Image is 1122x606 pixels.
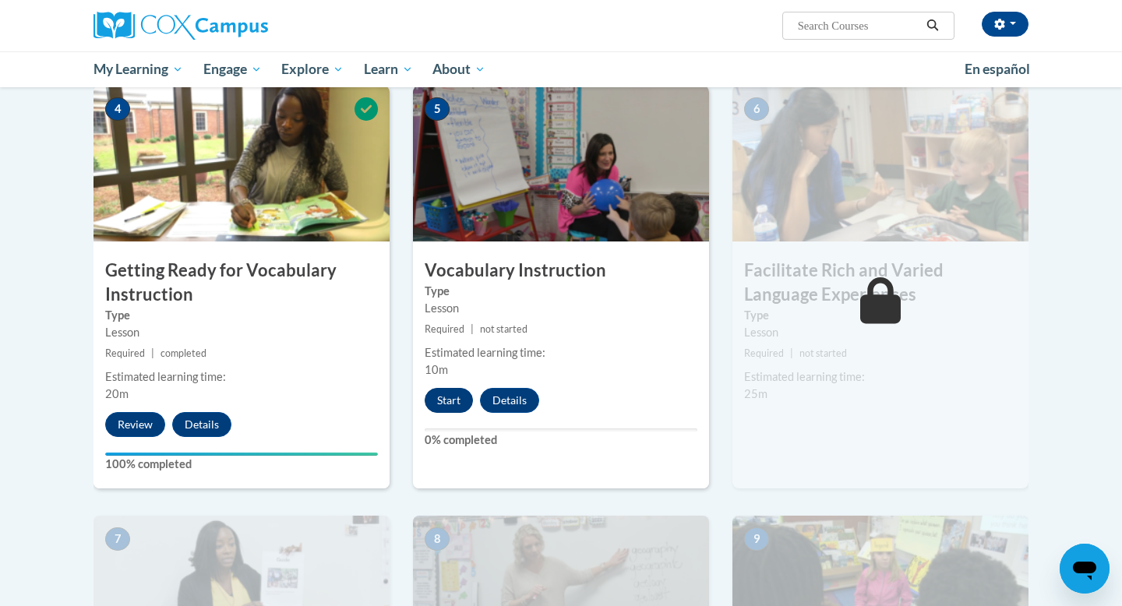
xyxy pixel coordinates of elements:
span: 10m [425,363,448,376]
span: | [790,347,793,359]
div: Estimated learning time: [425,344,697,361]
a: Cox Campus [93,12,390,40]
img: Course Image [413,86,709,241]
div: Your progress [105,453,378,456]
iframe: Button to launch messaging window [1060,544,1110,594]
label: Type [744,307,1017,324]
div: Lesson [105,324,378,341]
h3: Vocabulary Instruction [413,259,709,283]
a: En español [954,53,1040,86]
span: 25m [744,387,767,400]
span: En español [965,61,1030,77]
div: Main menu [70,51,1052,87]
span: 8 [425,527,450,551]
img: Course Image [732,86,1028,241]
input: Search Courses [796,16,921,35]
span: 7 [105,527,130,551]
a: My Learning [83,51,193,87]
a: Learn [354,51,423,87]
a: About [423,51,496,87]
span: 4 [105,97,130,121]
label: Type [425,283,697,300]
div: Estimated learning time: [744,368,1017,386]
button: Review [105,412,165,437]
div: Estimated learning time: [105,368,378,386]
button: Account Settings [982,12,1028,37]
img: Course Image [93,86,390,241]
span: completed [161,347,206,359]
span: Required [425,323,464,335]
span: 20m [105,387,129,400]
label: 100% completed [105,456,378,473]
span: Learn [364,60,413,79]
span: | [151,347,154,359]
button: Details [480,388,539,413]
button: Details [172,412,231,437]
a: Explore [271,51,354,87]
span: 9 [744,527,769,551]
div: Lesson [744,324,1017,341]
button: Search [921,16,944,35]
h3: Getting Ready for Vocabulary Instruction [93,259,390,307]
div: Lesson [425,300,697,317]
label: 0% completed [425,432,697,449]
span: Explore [281,60,344,79]
span: Engage [203,60,262,79]
label: Type [105,307,378,324]
span: Required [105,347,145,359]
span: not started [480,323,527,335]
a: Engage [193,51,272,87]
span: About [432,60,485,79]
button: Start [425,388,473,413]
span: My Learning [93,60,183,79]
span: Required [744,347,784,359]
span: 6 [744,97,769,121]
img: Cox Campus [93,12,268,40]
span: not started [799,347,847,359]
h3: Facilitate Rich and Varied Language Experiences [732,259,1028,307]
span: 5 [425,97,450,121]
span: | [471,323,474,335]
